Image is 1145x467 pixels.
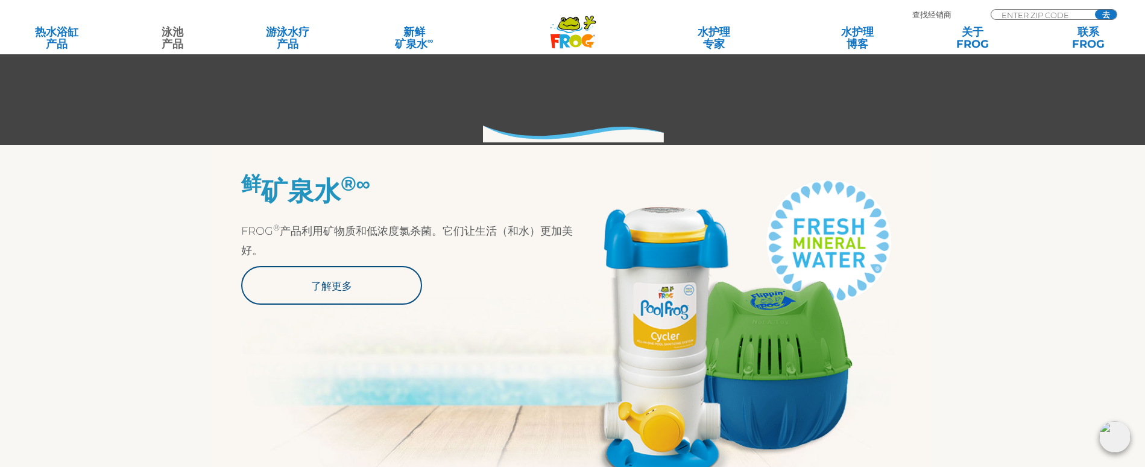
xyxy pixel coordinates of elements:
font: 产品 [277,37,298,51]
font: 游泳水疗 [266,25,309,39]
font: 查找经销商 [912,10,951,19]
a: 水护理博客 [813,26,903,50]
font: 产品利用矿物质和低浓度氯杀菌。它们让生活（和水）更加美好。 [241,224,573,257]
font: 水护理 [841,25,874,39]
font: FROG [241,224,273,238]
a: 了解更多 [241,266,422,305]
font: 矿泉水 [261,174,341,207]
font: ® [273,223,280,232]
font: 产品 [162,37,183,51]
font: 矿泉水 [395,37,427,51]
input: 去 [1095,10,1117,19]
font: 新鲜 [403,25,425,39]
font: 专家 [703,37,725,51]
input: 邮政编码表格 [1000,10,1082,20]
a: 关于FROG [928,26,1018,50]
a: 游泳水疗产品 [242,26,332,50]
font: 水护理 [698,25,730,39]
font: 联系 [1077,25,1099,39]
img: openIcon [1099,421,1131,453]
font: 产品 [46,37,68,51]
a: 水护理专家 [642,26,787,50]
font: 鲜 [241,171,261,195]
font: ∞ [427,36,434,45]
font: 博客 [847,37,868,51]
a: 热水浴缸产品 [12,26,102,50]
a: 联系FROG [1043,26,1133,50]
a: 新鲜矿泉水∞ [358,26,470,50]
font: FROG [956,37,989,51]
font: 了解更多 [311,280,352,292]
a: 泳池产品 [127,26,217,50]
font: 泳池 [162,25,183,39]
font: 关于 [962,25,983,39]
font: 热水浴缸 [35,25,78,39]
font: FROG [1072,37,1105,51]
font: ®∞ [341,171,371,195]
